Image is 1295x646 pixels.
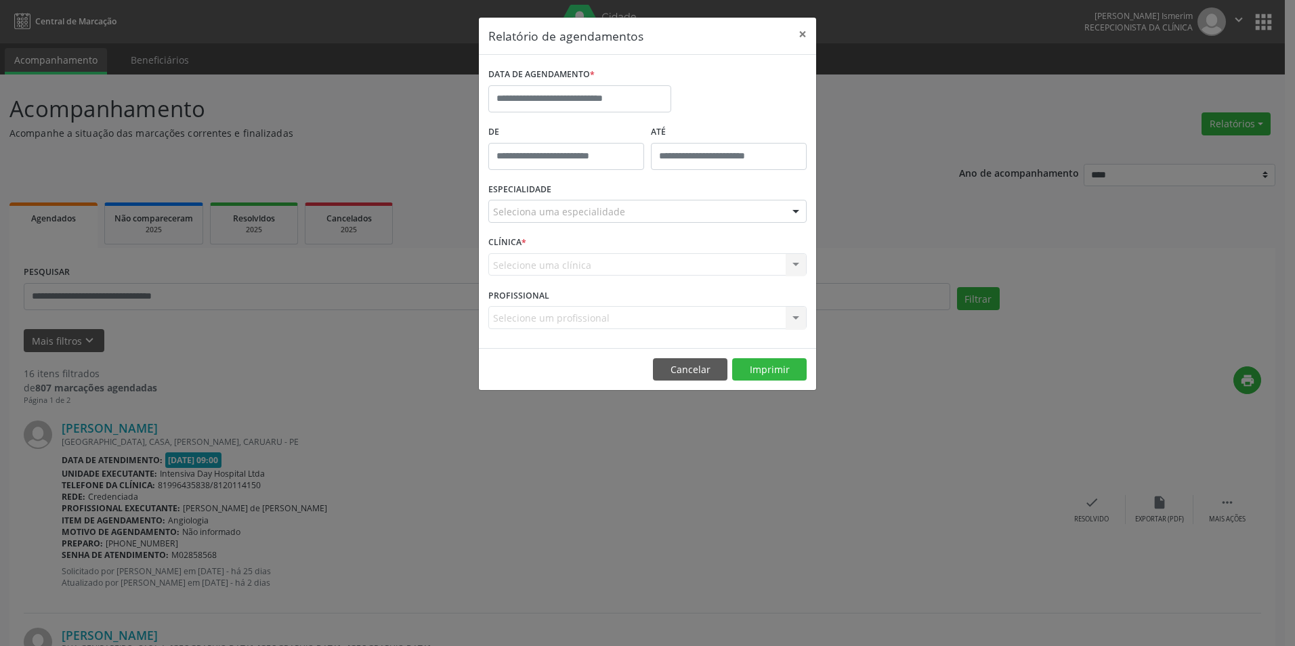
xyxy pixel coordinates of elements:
[488,285,549,306] label: PROFISSIONAL
[732,358,807,381] button: Imprimir
[488,232,526,253] label: CLÍNICA
[789,18,816,51] button: Close
[653,358,727,381] button: Cancelar
[651,122,807,143] label: ATÉ
[488,27,643,45] h5: Relatório de agendamentos
[488,179,551,200] label: ESPECIALIDADE
[488,122,644,143] label: De
[493,204,625,219] span: Seleciona uma especialidade
[488,64,595,85] label: DATA DE AGENDAMENTO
